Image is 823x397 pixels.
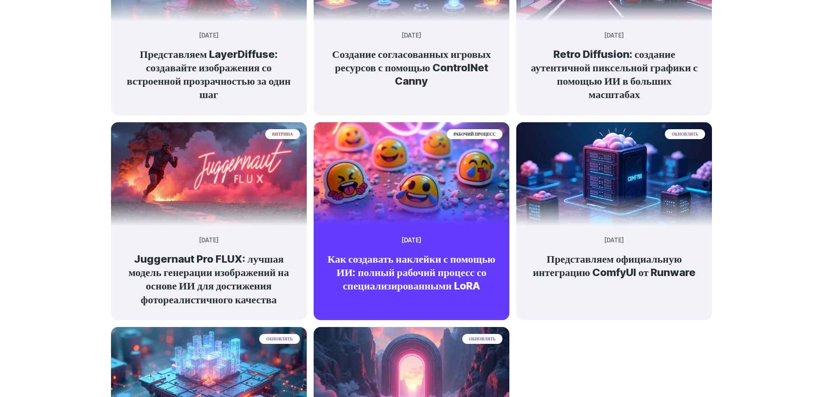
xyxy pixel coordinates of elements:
[308,116,514,225] img: Коллекция ярких наклеек с животными и природой в неоновом стиле с футуристической эстетикой.
[128,253,289,306] font: Juggernaut Pro FLUX: лучшая модель генерации изображений на основе ИИ для достижения фотореалисти...
[454,132,496,137] font: рабочий процесс
[516,14,712,115] a: красный спортивный автомобиль на футуристическом шоссе на фоне заката и городского горизонта, сти...
[314,14,509,102] a: Множество светящихся, стилизованных стихийных шаров и языков пламени в различных контейнерах и по...
[402,32,421,39] font: [DATE]
[516,219,712,293] a: Футуристический сервер с надписью «COMFYUI» со светящимися синими огнями и структурой, похожей на...
[604,32,624,39] font: [DATE]
[111,14,307,115] a: Закутанная фигура, полностью созданная из преломляющегося света и теплового искажения, слегка иск...
[672,132,699,137] font: обновлять
[111,219,307,320] a: Креативное рекламное изображение мощного бегуна, оставляющего за собой след из розового дыма и ис...
[402,237,421,244] font: [DATE]
[469,337,496,341] font: обновлять
[604,237,624,244] font: [DATE]
[266,337,293,341] font: обновлять
[516,122,712,226] img: Футуристический сервер с надписью «COMFYUI» со светящимися синими огнями и структурой, похожей на...
[314,219,509,307] a: Коллекция ярких наклеек с животными и природой в неоновом стиле с футуристической эстетикой. рабо...
[533,253,696,279] font: Представляем официальную интеграцию ComfyUI от Runware
[332,48,491,87] font: Создание согласованных игровых ресурсов с помощью ControlNet Canny
[272,132,293,137] font: витрина
[111,122,307,226] img: Креативное рекламное изображение мощного бегуна, оставляющего за собой след из розового дыма и ис...
[127,48,291,101] font: Представляем LayerDiffuse: создавайте изображения со встроенной прозрачностью за один шаг
[199,237,219,244] font: [DATE]
[531,48,698,101] font: Retro Diffusion: создание аутентичной пиксельной графики с помощью ИИ в больших масштабах
[199,32,219,39] font: [DATE]
[327,253,495,292] font: Как создавать наклейки с помощью ИИ: полный рабочий процесс со специализированными LoRA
